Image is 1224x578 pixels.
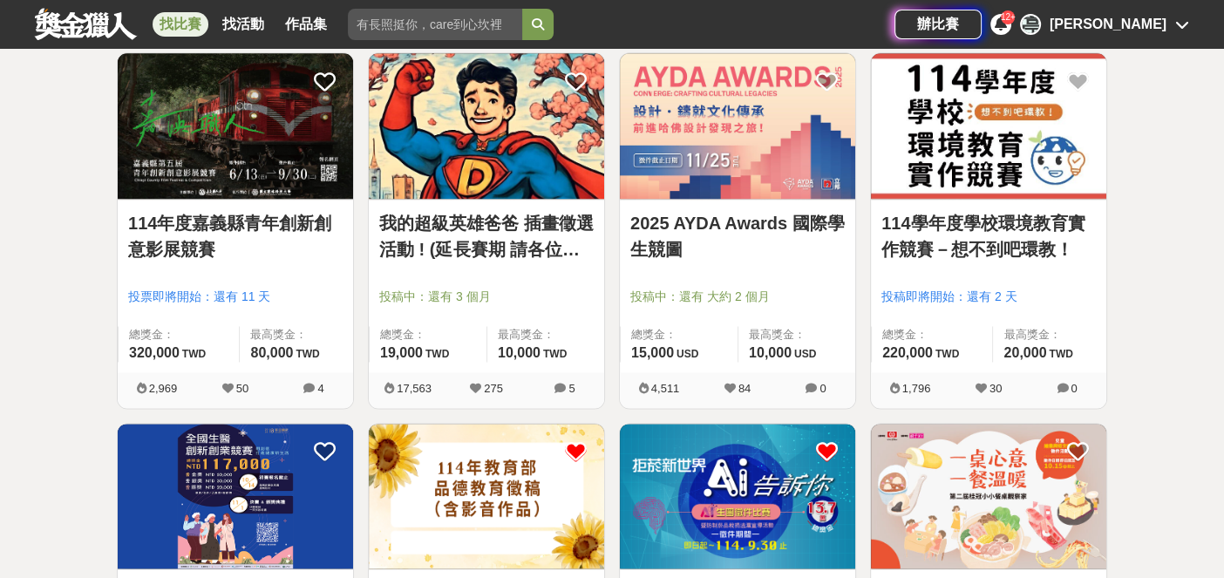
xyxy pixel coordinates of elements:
span: 總獎金： [380,326,476,343]
img: Cover Image [369,424,604,569]
span: 最高獎金： [1003,326,1096,343]
span: 最高獎金： [250,326,343,343]
div: 亭 [1020,14,1041,35]
a: 2025 AYDA Awards 國際學生競圖 [630,210,845,262]
a: Cover Image [620,424,855,570]
span: 10,000 [749,345,792,360]
span: 12+ [1001,12,1016,22]
img: Cover Image [369,53,604,199]
span: 220,000 [882,345,933,360]
span: 2,969 [149,382,178,395]
span: 0 [819,382,826,395]
img: Cover Image [620,53,855,199]
a: Cover Image [871,424,1106,570]
span: 80,000 [250,345,293,360]
img: Cover Image [118,424,353,569]
input: 有長照挺你，care到心坎裡！青春出手，拍出照顧 影音徵件活動 [348,9,522,40]
span: 5 [568,382,575,395]
span: TWD [1049,348,1072,360]
span: 20,000 [1003,345,1046,360]
img: Cover Image [620,424,855,569]
a: 辦比賽 [894,10,982,39]
span: 4 [317,382,323,395]
span: 投稿即將開始：還有 2 天 [881,288,1096,306]
span: 最高獎金： [498,326,594,343]
span: USD [677,348,698,360]
span: 總獎金： [631,326,727,343]
span: TWD [543,348,567,360]
a: Cover Image [369,53,604,200]
a: 114年度嘉義縣青年創新創意影展競賽 [128,210,343,262]
span: 17,563 [397,382,432,395]
span: 投稿中：還有 大約 2 個月 [630,288,845,306]
a: Cover Image [118,424,353,570]
a: 作品集 [278,12,334,37]
a: Cover Image [620,53,855,200]
span: 最高獎金： [749,326,845,343]
span: 320,000 [129,345,180,360]
a: 我的超級英雄爸爸 插畫徵選活動 ! (延長賽期 請各位踴躍參與) [379,210,594,262]
span: TWD [935,348,959,360]
span: 50 [236,382,248,395]
span: 投票即將開始：還有 11 天 [128,288,343,306]
span: TWD [425,348,449,360]
img: Cover Image [871,53,1106,199]
span: 4,511 [651,382,680,395]
span: TWD [296,348,319,360]
a: Cover Image [871,53,1106,200]
a: 114學年度學校環境教育實作競賽－想不到吧環教！ [881,210,1096,262]
div: [PERSON_NAME] [1050,14,1166,35]
a: Cover Image [369,424,604,570]
span: 275 [484,382,503,395]
img: Cover Image [871,424,1106,569]
span: 0 [1071,382,1077,395]
span: TWD [182,348,206,360]
a: 找比賽 [153,12,208,37]
span: 10,000 [498,345,541,360]
span: 投稿中：還有 3 個月 [379,288,594,306]
span: 84 [738,382,751,395]
a: Cover Image [118,53,353,200]
span: USD [794,348,816,360]
img: Cover Image [118,53,353,199]
span: 總獎金： [129,326,228,343]
span: 30 [989,382,1002,395]
span: 19,000 [380,345,423,360]
a: 找活動 [215,12,271,37]
span: 總獎金： [882,326,982,343]
span: 1,796 [902,382,931,395]
span: 15,000 [631,345,674,360]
